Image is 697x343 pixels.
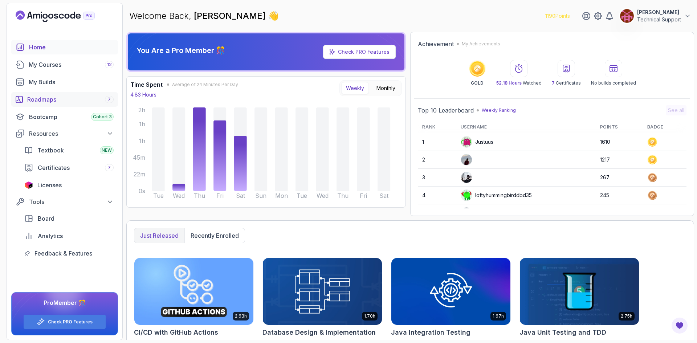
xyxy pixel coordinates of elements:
[29,78,114,86] div: My Builds
[38,232,63,240] span: Analytics
[216,192,224,199] tspan: Fri
[379,192,389,199] tspan: Sat
[372,82,400,94] button: Monthly
[266,8,282,24] span: 👋
[341,82,369,94] button: Weekly
[552,80,581,86] p: Certificates
[20,211,118,226] a: board
[519,327,606,338] h2: Java Unit Testing and TDD
[323,45,396,59] a: Check PRO Features
[139,137,145,144] tspan: 1h
[194,11,268,21] span: [PERSON_NAME]
[418,204,456,222] td: 5
[34,249,92,258] span: Feedback & Features
[596,169,643,187] td: 267
[364,313,375,319] p: 1.70h
[461,136,493,148] div: Justuus
[596,133,643,151] td: 1610
[134,258,253,325] img: CI/CD with GitHub Actions card
[133,154,145,161] tspan: 45m
[172,82,238,87] span: Average of 24 Minutes Per Day
[93,114,112,120] span: Cohort 3
[130,91,156,98] p: 4.83 Hours
[11,75,118,89] a: builds
[139,121,145,128] tspan: 1h
[496,80,522,86] span: 52.18 Hours
[29,113,114,121] div: Bootcamp
[418,40,454,48] h2: Achievement
[418,151,456,169] td: 2
[418,121,456,133] th: Rank
[596,151,643,169] td: 1217
[235,313,247,319] p: 2.63h
[461,189,532,201] div: loftyhummingbirddbd35
[11,110,118,124] a: bootcamp
[108,97,111,102] span: 7
[139,187,145,195] tspan: 0s
[263,258,382,325] img: Database Design & Implementation card
[666,105,686,115] button: See all
[191,231,239,240] p: Recently enrolled
[637,16,681,23] p: Technical Support
[29,129,114,138] div: Resources
[11,40,118,54] a: home
[643,121,686,133] th: Badge
[255,192,266,199] tspan: Sun
[461,207,512,219] div: silentjackalcf1a1
[20,178,118,192] a: licenses
[194,192,205,199] tspan: Thu
[596,204,643,222] td: 214
[461,154,472,165] img: user profile image
[38,163,70,172] span: Certificates
[391,258,510,325] img: Java Integration Testing card
[552,80,555,86] span: 7
[29,197,114,206] div: Tools
[621,313,632,319] p: 2.75h
[236,192,245,199] tspan: Sat
[620,9,634,23] img: user profile image
[338,49,390,55] a: Check PRO Features
[471,80,484,86] p: GOLD
[596,121,643,133] th: Points
[317,192,329,199] tspan: Wed
[107,62,112,68] span: 12
[496,80,542,86] p: Watched
[456,121,596,133] th: Username
[461,136,472,147] img: default monster avatar
[11,92,118,107] a: roadmaps
[173,192,185,199] tspan: Wed
[11,57,118,72] a: courses
[16,11,111,22] a: Landing page
[134,171,145,178] tspan: 22m
[671,317,688,334] button: Open Feedback Button
[11,195,118,208] button: Tools
[24,181,33,189] img: jetbrains icon
[20,143,118,158] a: textbook
[136,45,225,56] p: You Are a Pro Member 🎊
[461,172,472,183] img: user profile image
[596,187,643,204] td: 245
[275,192,288,199] tspan: Mon
[20,246,118,261] a: feedback
[23,314,106,329] button: Check PRO Features
[184,228,245,243] button: Recently enrolled
[134,228,184,243] button: Just released
[153,192,164,199] tspan: Tue
[620,9,691,23] button: user profile image[PERSON_NAME]Technical Support
[138,106,145,114] tspan: 2h
[130,80,163,89] h3: Time Spent
[29,60,114,69] div: My Courses
[27,95,114,104] div: Roadmaps
[462,41,500,47] p: My Achievements
[37,146,64,155] span: Textbook
[418,133,456,151] td: 1
[134,327,218,338] h2: CI/CD with GitHub Actions
[391,327,470,338] h2: Java Integration Testing
[418,187,456,204] td: 4
[520,258,639,325] img: Java Unit Testing and TDD card
[637,9,681,16] p: [PERSON_NAME]
[360,192,367,199] tspan: Fri
[20,229,118,243] a: analytics
[297,192,307,199] tspan: Tue
[337,192,348,199] tspan: Thu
